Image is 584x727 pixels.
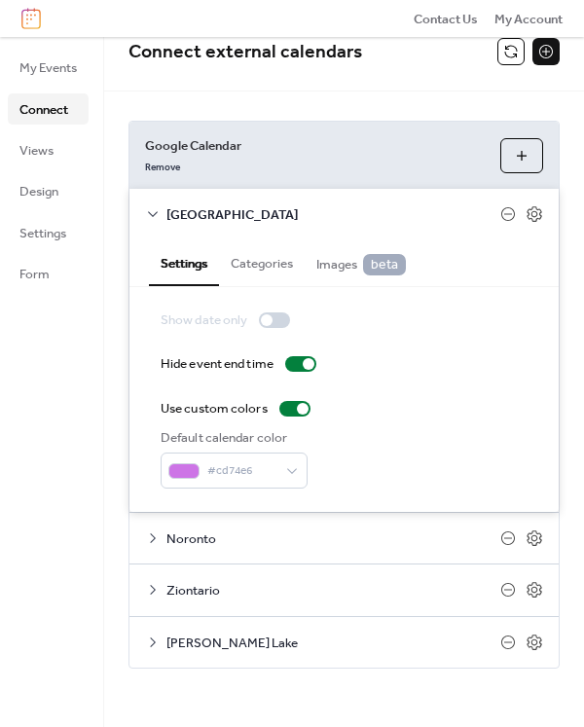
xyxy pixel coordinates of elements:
[8,258,89,289] a: Form
[8,52,89,83] a: My Events
[19,265,50,284] span: Form
[494,9,563,28] a: My Account
[19,58,77,78] span: My Events
[494,10,563,29] span: My Account
[128,34,362,70] span: Connect external calendars
[8,134,89,165] a: Views
[8,93,89,125] a: Connect
[166,529,500,549] span: Noronto
[21,8,41,29] img: logo
[305,239,418,284] button: Images beta
[166,634,500,653] span: [PERSON_NAME] Lake
[19,100,68,120] span: Connect
[363,254,406,274] span: beta
[149,239,219,285] button: Settings
[145,162,180,175] span: Remove
[19,224,66,243] span: Settings
[316,254,406,274] span: Images
[161,399,268,418] div: Use custom colors
[145,136,485,156] span: Google Calendar
[8,217,89,248] a: Settings
[8,175,89,206] a: Design
[161,428,304,448] div: Default calendar color
[219,239,305,283] button: Categories
[19,182,58,201] span: Design
[161,310,247,330] div: Show date only
[166,581,500,600] span: Ziontario
[207,461,276,481] span: #cd74e6
[166,205,500,225] span: [GEOGRAPHIC_DATA]
[19,141,54,161] span: Views
[161,354,274,374] div: Hide event end time
[414,10,478,29] span: Contact Us
[414,9,478,28] a: Contact Us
